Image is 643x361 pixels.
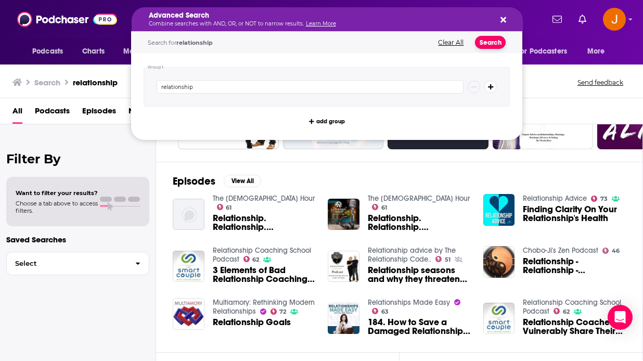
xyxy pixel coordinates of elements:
img: User Profile [603,8,626,31]
span: 73 [600,197,608,201]
img: Relationship Coaches Vulnerably Share Their Story - Relationship School Podcast EPISODE 240 [483,303,515,334]
a: Episodes [82,102,116,124]
img: Relationship seasons and why they threaten your relationship [328,251,359,282]
a: Networks [128,102,163,124]
a: Show notifications dropdown [574,10,590,28]
a: Charts [75,42,111,61]
img: Relationship. Relationship. Relationship [173,199,204,230]
a: Relationships Made Easy [368,298,450,307]
span: More [587,44,605,59]
a: 51 [435,256,451,262]
a: Podcasts [35,102,70,124]
a: Relationship seasons and why they threaten your relationship [368,266,471,283]
a: Relationship Advice [523,194,587,203]
a: 72 [271,308,287,315]
a: 184. How to Save a Damaged Relationship: Restart Your Relationship Right Now [328,303,359,334]
a: The Lutheran Hour [213,194,315,203]
a: 184. How to Save a Damaged Relationship: Restart Your Relationship Right Now [368,318,471,336]
span: 61 [226,205,232,210]
a: 63 [372,308,389,314]
button: open menu [25,42,76,61]
h3: Search [34,78,60,87]
a: Multiamory: Rethinking Modern Relationships [213,298,315,316]
a: Relationship Coaching School Podcast [213,246,311,264]
button: Select [6,252,149,275]
img: Relationship Goals [173,298,204,330]
button: open menu [510,42,582,61]
span: 46 [612,249,620,253]
span: 62 [563,310,570,314]
span: 72 [279,310,286,314]
span: Charts [82,44,105,59]
a: 61 [372,204,387,210]
button: open menu [580,42,618,61]
span: Podcasts [32,44,63,59]
span: 62 [252,257,259,262]
a: 46 [602,248,620,254]
button: Show profile menu [603,8,626,31]
span: Monitoring [123,44,160,59]
a: Learn More [306,20,336,27]
span: Choose a tab above to access filters. [16,200,98,214]
a: 3 Elements of Bad Relationship Coaching - Relationship School Podcast EPISODE 238 [213,266,316,283]
img: 3 Elements of Bad Relationship Coaching - Relationship School Podcast EPISODE 238 [173,251,204,282]
p: Saved Searches [6,235,149,244]
h3: relationship [73,78,118,87]
p: Combine searches with AND, OR, or NOT to narrow results. [149,21,489,27]
span: Search for [148,39,213,46]
button: open menu [116,42,174,61]
div: Search podcasts, credits, & more... [142,7,533,31]
span: Want to filter your results? [16,189,98,197]
h5: Advanced Search [149,12,489,19]
div: Open Intercom Messenger [608,305,633,330]
a: 73 [591,196,608,202]
button: add group [306,115,348,127]
a: Relationship advice by The Relationship Code.. [368,246,456,264]
a: Finding Clarity On Your Relationship's Health [483,194,515,226]
a: Chobo-Ji's Zen Podcast [523,246,598,255]
button: Send feedback [574,78,626,87]
h4: Group 1 [148,65,164,70]
h2: Filter By [6,151,149,166]
button: Clear All [435,39,467,46]
a: EpisodesView All [173,175,261,188]
span: Select [7,260,127,267]
h2: Episodes [173,175,215,188]
a: All [12,102,22,124]
span: relationship [176,39,213,46]
span: Logged in as justine87181 [603,8,626,31]
a: Relationship Coaches Vulnerably Share Their Story - Relationship School Podcast EPISODE 240 [523,318,626,336]
a: The Lutheran Hour [368,194,470,203]
a: Finding Clarity On Your Relationship's Health [523,205,626,223]
span: 51 [445,257,451,262]
a: Relationship - Relationship - Relationship [523,257,626,275]
img: Relationship. Relationship. Relationship [328,199,359,230]
input: Type a keyword or phrase... [157,80,464,94]
a: Relationship. Relationship. Relationship [213,214,316,231]
a: Relationship. Relationship. Relationship [368,214,471,231]
a: Relationship Goals [213,318,291,327]
img: Relationship - Relationship - Relationship [483,246,515,278]
img: Podchaser - Follow, Share and Rate Podcasts [17,9,117,29]
a: Relationship Coaching School Podcast [523,298,621,316]
a: 62 [243,256,260,262]
button: View All [224,175,261,187]
a: 62 [554,308,570,314]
